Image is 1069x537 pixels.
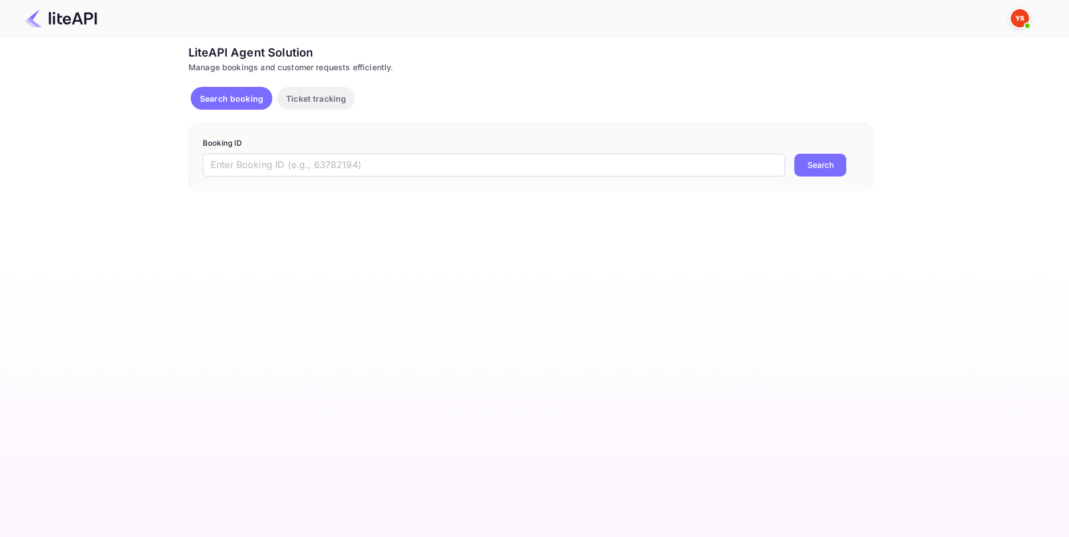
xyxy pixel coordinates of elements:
div: LiteAPI Agent Solution [188,44,874,61]
p: Ticket tracking [286,93,346,105]
img: LiteAPI Logo [25,9,97,27]
p: Booking ID [203,138,859,149]
img: Yandex Support [1011,9,1029,27]
button: Search [794,154,846,177]
p: Search booking [200,93,263,105]
input: Enter Booking ID (e.g., 63782194) [203,154,785,177]
div: Manage bookings and customer requests efficiently. [188,61,874,73]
